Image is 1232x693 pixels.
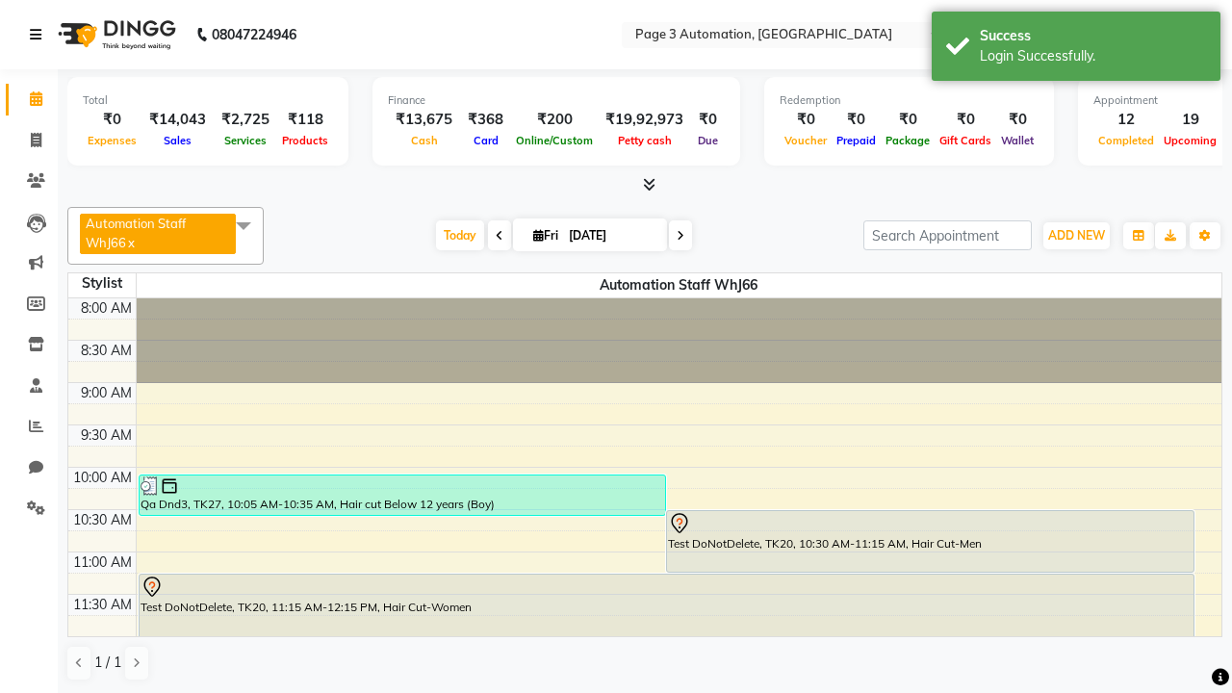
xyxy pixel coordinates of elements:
[69,552,136,573] div: 11:00 AM
[277,109,333,131] div: ₹118
[693,134,723,147] span: Due
[1093,109,1159,131] div: 12
[881,109,935,131] div: ₹0
[126,235,135,250] a: x
[86,216,186,250] span: Automation Staff WhJ66
[69,510,136,530] div: 10:30 AM
[935,134,996,147] span: Gift Cards
[1093,134,1159,147] span: Completed
[83,92,333,109] div: Total
[69,595,136,615] div: 11:30 AM
[996,109,1039,131] div: ₹0
[77,425,136,446] div: 9:30 AM
[528,228,563,243] span: Fri
[83,134,141,147] span: Expenses
[980,46,1206,66] div: Login Successfully.
[49,8,181,62] img: logo
[1159,109,1221,131] div: 19
[863,220,1032,250] input: Search Appointment
[511,109,598,131] div: ₹200
[277,134,333,147] span: Products
[436,220,484,250] span: Today
[388,109,460,131] div: ₹13,675
[613,134,677,147] span: Petty cash
[69,468,136,488] div: 10:00 AM
[68,273,136,294] div: Stylist
[1043,222,1110,249] button: ADD NEW
[212,8,296,62] b: 08047224946
[83,109,141,131] div: ₹0
[77,298,136,319] div: 8:00 AM
[667,511,1193,572] div: Test DoNotDelete, TK20, 10:30 AM-11:15 AM, Hair Cut-Men
[388,92,725,109] div: Finance
[832,134,881,147] span: Prepaid
[691,109,725,131] div: ₹0
[563,221,659,250] input: 2025-10-03
[406,134,443,147] span: Cash
[140,575,1193,656] div: Test DoNotDelete, TK20, 11:15 AM-12:15 PM, Hair Cut-Women
[214,109,277,131] div: ₹2,725
[780,109,832,131] div: ₹0
[598,109,691,131] div: ₹19,92,973
[460,109,511,131] div: ₹368
[137,273,1222,297] span: Automation Staff WhJ66
[219,134,271,147] span: Services
[94,653,121,673] span: 1 / 1
[832,109,881,131] div: ₹0
[996,134,1039,147] span: Wallet
[511,134,598,147] span: Online/Custom
[141,109,214,131] div: ₹14,043
[935,109,996,131] div: ₹0
[140,475,666,515] div: Qa Dnd3, TK27, 10:05 AM-10:35 AM, Hair cut Below 12 years (Boy)
[980,26,1206,46] div: Success
[881,134,935,147] span: Package
[1048,228,1105,243] span: ADD NEW
[77,341,136,361] div: 8:30 AM
[780,92,1039,109] div: Redemption
[1159,134,1221,147] span: Upcoming
[159,134,196,147] span: Sales
[77,383,136,403] div: 9:00 AM
[780,134,832,147] span: Voucher
[469,134,503,147] span: Card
